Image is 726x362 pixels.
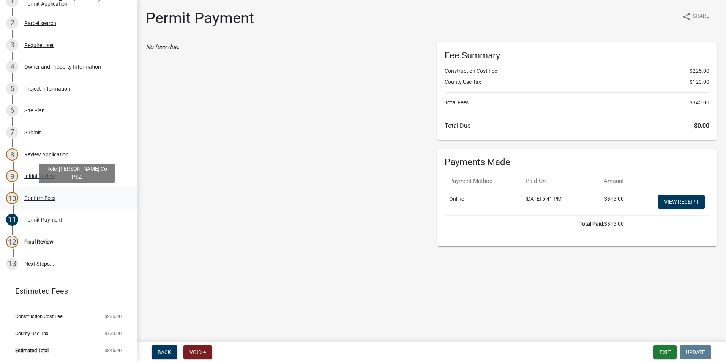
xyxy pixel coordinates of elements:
[445,190,521,215] td: Online
[15,314,63,319] span: Construction Cost Fee
[189,349,202,355] span: Void
[24,130,41,135] div: Submit
[6,170,18,182] div: 9
[6,214,18,226] div: 11
[445,78,709,86] li: County Use Tax
[104,331,122,336] span: $120.00
[6,83,18,95] div: 5
[6,61,18,73] div: 4
[24,86,70,91] div: Project Information
[24,108,45,113] div: Site Plan
[24,173,55,179] div: Initial Review
[653,345,677,359] button: Exit
[680,345,711,359] button: Update
[445,99,709,107] li: Total Fees
[6,148,18,161] div: 8
[521,172,586,190] th: Paid On
[445,50,709,61] h6: Fee Summary
[15,331,48,336] span: County Use Tax
[445,122,709,129] h6: Total Due
[690,78,709,86] span: $120.00
[694,122,709,129] span: $0.00
[445,157,709,168] h6: Payments Made
[6,126,18,139] div: 7
[24,20,56,26] div: Parcel search
[24,42,54,48] div: Require User
[24,195,55,201] div: Confirm Fees
[24,64,101,69] div: Owner and Property Information
[152,345,177,359] button: Back
[15,348,49,353] span: Estimated Total
[445,172,521,190] th: Payment Method
[6,236,18,248] div: 12
[146,43,179,50] i: No fees due.
[104,314,122,319] span: $225.00
[690,99,709,107] span: $345.00
[693,12,709,21] span: Share
[6,283,125,299] a: Estimated Fees
[445,215,628,233] td: $345.00
[445,67,709,75] li: Construction Cost Fee
[6,258,18,270] div: 13
[6,39,18,51] div: 3
[686,349,705,355] span: Update
[658,195,705,209] a: View receipt
[682,12,691,21] i: share
[586,190,628,215] td: $345.00
[24,217,62,222] div: Permit Payment
[24,152,69,157] div: Review Application
[158,349,171,355] span: Back
[183,345,212,359] button: Void
[676,9,715,24] button: shareShare
[6,17,18,29] div: 2
[586,172,628,190] th: Amount
[521,190,586,215] td: [DATE] 5:41 PM
[6,104,18,116] div: 6
[146,9,254,27] h1: Permit Payment
[104,348,122,353] span: $345.00
[579,221,604,227] b: Total Paid:
[24,239,54,244] div: Final Review
[6,192,18,204] div: 10
[690,67,709,75] span: $225.00
[39,164,115,183] div: Role: [PERSON_NAME] Co P&Z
